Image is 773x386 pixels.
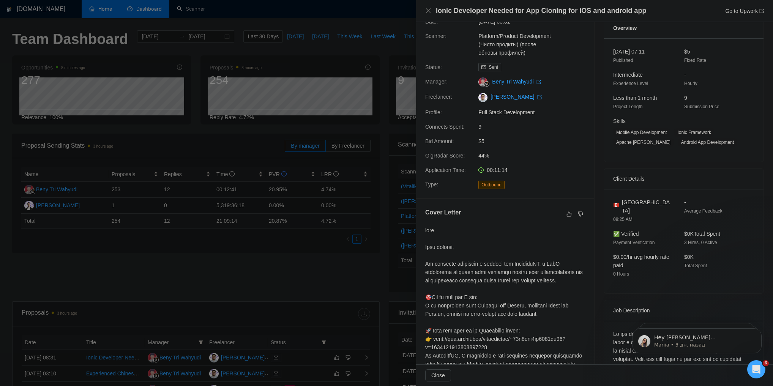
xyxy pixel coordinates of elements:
[684,240,717,245] span: 3 Hires, 0 Active
[613,217,633,222] span: 08:25 AM
[613,169,754,189] div: Client Details
[684,49,690,55] span: $5
[487,167,508,173] span: 00:11:14
[478,108,592,117] span: Full Stack Development
[425,94,452,100] span: Freelancer:
[684,95,687,101] span: 9
[425,109,442,115] span: Profile:
[759,9,764,13] span: export
[33,22,129,149] span: Hey [PERSON_NAME][EMAIL_ADDRESS][DOMAIN_NAME], Looks like your Upwork agency ValsyDev 🤖 AI Platfo...
[425,167,466,173] span: Application Time:
[425,138,454,144] span: Bid Amount:
[613,128,670,137] span: Mobile App Development
[565,210,574,219] button: like
[425,369,451,381] button: Close
[621,312,773,366] iframe: Intercom notifications сообщение
[613,24,637,32] span: Overview
[684,81,697,86] span: Hourly
[478,123,592,131] span: 9
[425,64,442,70] span: Status:
[613,240,655,245] span: Payment Verification
[436,6,646,16] h4: Ionic Developer Needed for App Cloning for iOS and android app
[536,80,541,84] span: export
[725,8,764,14] a: Go to Upworkexport
[33,29,131,36] p: Message from Mariia, sent 3 дн. назад
[425,33,446,39] span: Scanner:
[613,118,626,124] span: Skills
[684,231,720,237] span: $0K Total Spent
[425,8,431,14] button: Close
[613,81,648,86] span: Experience Level
[622,198,672,215] span: [GEOGRAPHIC_DATA]
[478,137,592,145] span: $5
[425,181,438,187] span: Type:
[613,231,639,237] span: ✅ Verified
[613,138,674,147] span: Apache [PERSON_NAME]
[747,360,765,378] iframe: Intercom live chat
[492,79,541,85] a: Beny Tri Wahyudi export
[613,72,643,78] span: Intermediate
[613,300,754,321] div: Job Description
[578,211,583,217] span: dislike
[478,167,484,173] span: clock-circle
[613,271,629,277] span: 0 Hours
[481,65,486,69] span: mail
[425,79,448,85] span: Manager:
[425,8,431,14] span: close
[613,104,642,109] span: Project Length
[684,254,694,260] span: $0K
[484,81,489,87] img: gigradar-bm.png
[684,104,719,109] span: Submission Price
[491,94,542,100] a: [PERSON_NAME] export
[425,208,461,217] h5: Cover Letter
[431,371,445,380] span: Close
[478,93,487,102] img: c1rMYu7DTHED33eqL8tEADJX9sMTwM6_VWawB2aHXk4VT2WJ7KMwzCg-ElCnjT9JR9
[566,211,572,217] span: like
[576,210,585,219] button: dislike
[678,138,737,147] span: Android App Development
[613,95,657,101] span: Less than 1 month
[613,254,669,268] span: $0.00/hr avg hourly rate paid
[425,153,465,159] span: GigRadar Score:
[537,95,542,99] span: export
[613,58,633,63] span: Published
[613,49,645,55] span: [DATE] 07:11
[614,202,619,208] img: 🇨🇦
[674,128,714,137] span: Ionic Framework
[684,208,723,214] span: Average Feedback
[684,58,706,63] span: Fixed Rate
[763,360,769,366] span: 6
[478,33,551,56] a: Platform/Product Development (Чисто продкты) (после обновы профилей)
[489,65,498,70] span: Sent
[478,151,592,160] span: 44%
[684,199,686,205] span: -
[425,124,465,130] span: Connects Spent:
[684,72,686,78] span: -
[684,263,707,268] span: Total Spent
[478,181,505,189] span: Outbound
